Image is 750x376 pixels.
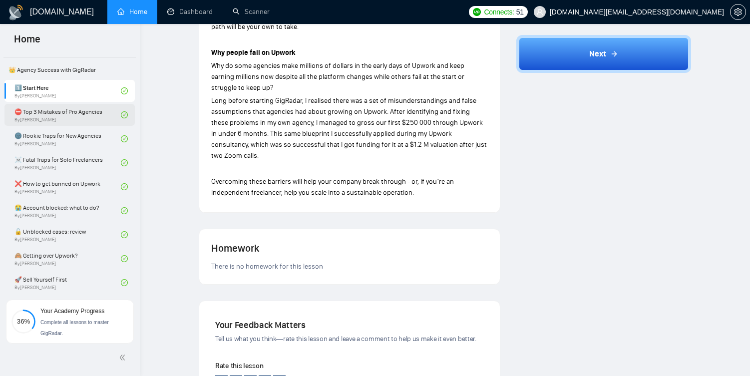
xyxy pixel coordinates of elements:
a: 😭 Account blocked: what to do?By[PERSON_NAME] [14,200,121,222]
a: 🚀 Sell Yourself FirstBy[PERSON_NAME] [14,272,121,294]
a: 🌚 Rookie Traps for New AgenciesBy[PERSON_NAME] [14,128,121,150]
span: check-circle [121,255,128,262]
a: homeHome [117,7,147,16]
a: ⛔ Top 3 Mistakes of Pro AgenciesBy[PERSON_NAME] [14,104,121,126]
span: There is no homework for this lesson [211,262,323,271]
span: Next [589,48,606,60]
span: 👑 Agency Success with GigRadar [4,60,135,80]
span: check-circle [121,135,128,142]
span: Your Feedback Matters [215,320,306,331]
span: user [536,8,543,15]
a: ❌ How to get banned on UpworkBy[PERSON_NAME] [14,176,121,198]
span: 36% [11,318,35,325]
h4: Homework [211,241,488,255]
span: Overcoming these barriers will help your company break through - or, if youʼre an independent fre... [211,177,454,197]
span: check-circle [121,231,128,238]
span: check-circle [121,207,128,214]
span: check-circle [121,183,128,190]
span: Tell us what you think—rate this lesson and leave a comment to help us make it even better. [215,335,476,343]
button: Next [516,35,691,73]
span: 51 [516,6,524,17]
a: dashboardDashboard [167,7,213,16]
a: ☠️ Fatal Traps for Solo FreelancersBy[PERSON_NAME] [14,152,121,174]
span: Complete all lessons to master GigRadar. [40,320,109,336]
span: Home [6,32,48,53]
img: logo [8,4,24,20]
span: Long before starting GigRadar, I realised there was a set of misunderstandings and false assumpti... [211,96,487,160]
a: searchScanner [233,7,270,16]
span: double-left [119,353,129,363]
span: check-circle [121,111,128,118]
span: check-circle [121,279,128,286]
span: check-circle [121,87,128,94]
strong: Why people fail on Upwork [211,48,296,57]
a: 🙈 Getting over Upwork?By[PERSON_NAME] [14,248,121,270]
img: upwork-logo.png [473,8,481,16]
a: setting [730,8,746,16]
span: Connects: [484,6,514,17]
span: setting [731,8,746,16]
span: check-circle [121,159,128,166]
span: Why do some agencies make millions of dollars in the early days of Upwork and keep earning millio... [211,61,464,92]
span: Rate this lesson [215,362,263,370]
a: 🔓 Unblocked cases: reviewBy[PERSON_NAME] [14,224,121,246]
a: 1️⃣ Start HereBy[PERSON_NAME] [14,80,121,102]
button: setting [730,4,746,20]
span: Your Academy Progress [40,308,104,315]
